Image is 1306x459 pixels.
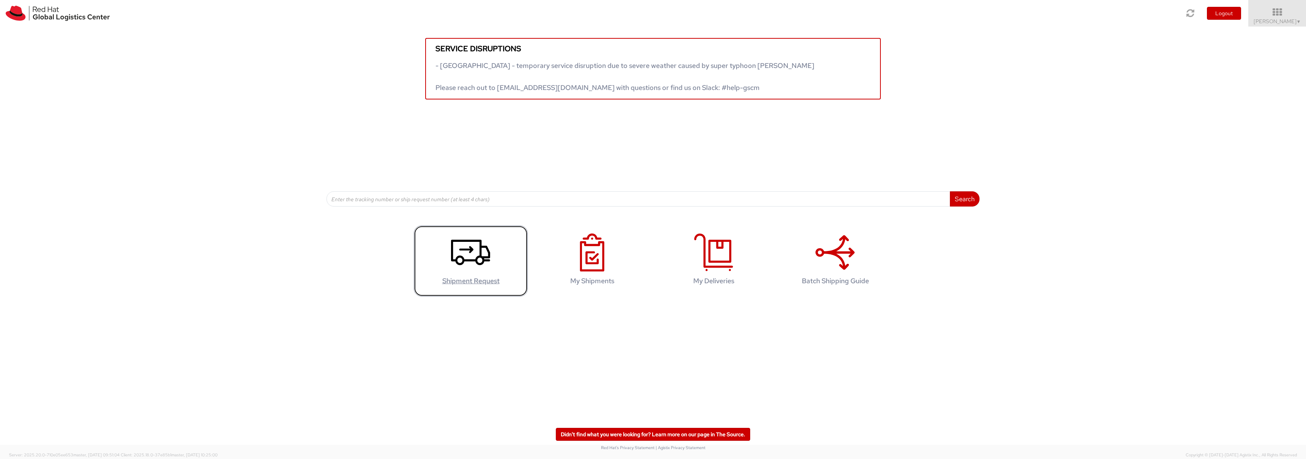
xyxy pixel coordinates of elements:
[9,452,120,457] span: Server: 2025.20.0-710e05ee653
[601,445,655,450] a: Red Hat's Privacy Statement
[656,445,705,450] a: | Agistix Privacy Statement
[6,6,110,21] img: rh-logistics-00dfa346123c4ec078e1.svg
[778,226,892,297] a: Batch Shipping Guide
[1254,18,1301,25] span: [PERSON_NAME]
[73,452,120,457] span: master, [DATE] 09:51:04
[422,277,520,285] h4: Shipment Request
[171,452,218,457] span: master, [DATE] 10:25:00
[1207,7,1241,20] button: Logout
[786,277,884,285] h4: Batch Shipping Guide
[657,226,771,297] a: My Deliveries
[535,226,649,297] a: My Shipments
[543,277,641,285] h4: My Shipments
[425,38,881,99] a: Service disruptions - [GEOGRAPHIC_DATA] - temporary service disruption due to severe weather caus...
[1297,19,1301,25] span: ▼
[665,277,763,285] h4: My Deliveries
[435,44,871,53] h5: Service disruptions
[556,428,750,441] a: Didn't find what you were looking for? Learn more on our page in The Source.
[121,452,218,457] span: Client: 2025.18.0-37e85b1
[435,61,814,92] span: - [GEOGRAPHIC_DATA] - temporary service disruption due to severe weather caused by super typhoon ...
[950,191,979,207] button: Search
[1186,452,1297,458] span: Copyright © [DATE]-[DATE] Agistix Inc., All Rights Reserved
[414,226,528,297] a: Shipment Request
[326,191,950,207] input: Enter the tracking number or ship request number (at least 4 chars)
